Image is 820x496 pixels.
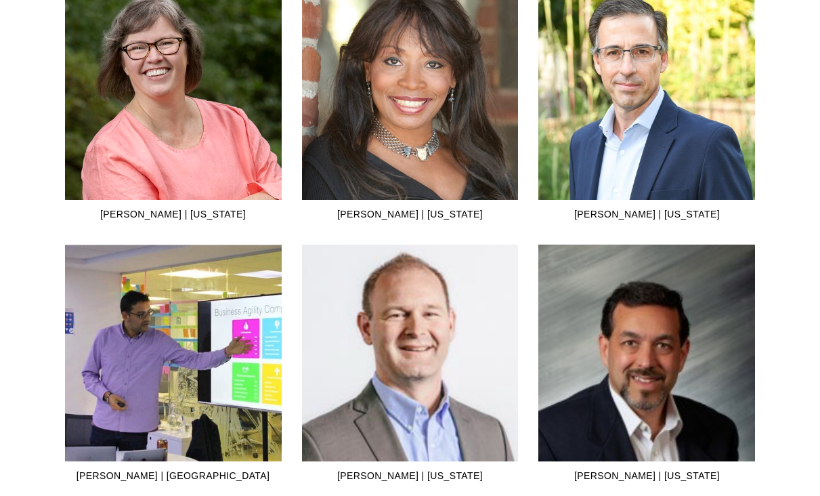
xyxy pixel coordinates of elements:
[302,205,519,224] div: [PERSON_NAME] | [US_STATE]
[65,205,282,224] div: [PERSON_NAME] | [US_STATE]
[538,466,755,486] div: [PERSON_NAME] | [US_STATE]
[302,466,519,486] div: [PERSON_NAME] | [US_STATE]
[65,245,282,461] img: Gustavo Quiroz | Latin America
[538,205,755,224] div: [PERSON_NAME] | [US_STATE]
[538,245,755,461] img: Larry Silver | Ohio
[65,466,282,486] div: [PERSON_NAME] | [GEOGRAPHIC_DATA]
